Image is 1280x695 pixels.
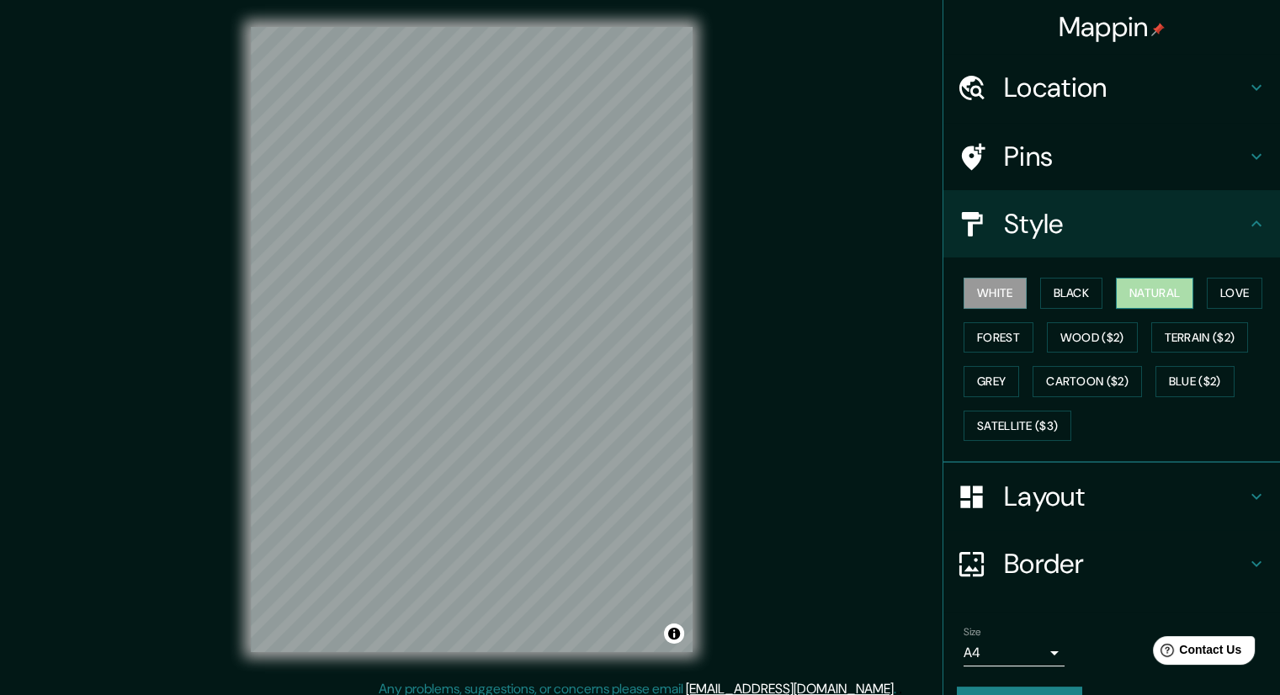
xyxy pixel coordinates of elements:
[964,322,1033,353] button: Forest
[964,625,981,639] label: Size
[251,27,693,652] canvas: Map
[964,639,1065,666] div: A4
[1151,322,1249,353] button: Terrain ($2)
[964,411,1071,442] button: Satellite ($3)
[1004,140,1246,173] h4: Pins
[964,278,1027,309] button: White
[1004,547,1246,581] h4: Border
[1047,322,1138,353] button: Wood ($2)
[1116,278,1193,309] button: Natural
[943,530,1280,597] div: Border
[943,463,1280,530] div: Layout
[1004,71,1246,104] h4: Location
[1155,366,1235,397] button: Blue ($2)
[1130,629,1261,676] iframe: Help widget launcher
[1059,10,1166,44] h4: Mappin
[943,123,1280,190] div: Pins
[664,623,684,644] button: Toggle attribution
[943,54,1280,121] div: Location
[964,366,1019,397] button: Grey
[1004,207,1246,241] h4: Style
[943,190,1280,257] div: Style
[1004,480,1246,513] h4: Layout
[1040,278,1103,309] button: Black
[1151,23,1165,36] img: pin-icon.png
[1207,278,1262,309] button: Love
[1033,366,1142,397] button: Cartoon ($2)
